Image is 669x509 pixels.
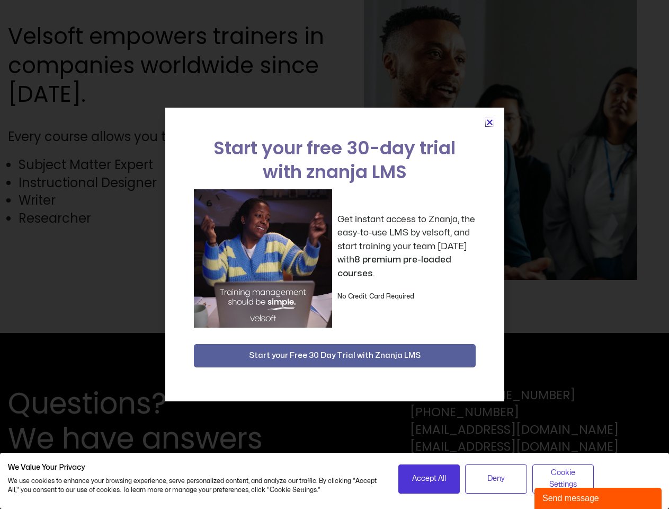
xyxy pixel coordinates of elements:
[532,464,594,494] button: Adjust cookie preferences
[465,464,527,494] button: Deny all cookies
[8,463,382,472] h2: We Value Your Privacy
[337,255,451,278] strong: 8 premium pre-loaded courses
[539,467,587,491] span: Cookie Settings
[534,486,664,509] iframe: chat widget
[249,349,421,362] span: Start your Free 30 Day Trial with Znanja LMS
[194,344,476,367] button: Start your Free 30 Day Trial with Znanja LMS
[194,189,332,328] img: a woman sitting at her laptop dancing
[487,473,505,485] span: Deny
[194,136,476,184] h2: Start your free 30-day trial with znanja LMS
[8,477,382,495] p: We use cookies to enhance your browsing experience, serve personalized content, and analyze our t...
[486,118,494,126] a: Close
[398,464,460,494] button: Accept all cookies
[337,293,414,300] strong: No Credit Card Required
[337,213,476,280] p: Get instant access to Znanja, the easy-to-use LMS by velsoft, and start training your team [DATE]...
[412,473,446,485] span: Accept All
